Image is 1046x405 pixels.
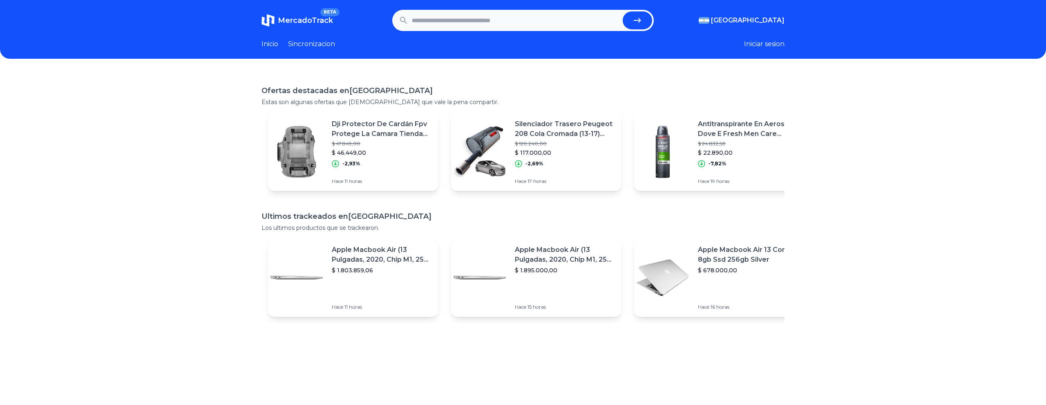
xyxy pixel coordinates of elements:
p: Hace 17 horas [515,178,615,185]
a: Featured imageApple Macbook Air 13 Core I5 8gb Ssd 256gb Silver$ 678.000,00Hace 16 horas [634,238,804,317]
span: BETA [320,8,340,16]
a: Featured imageAntitranspirante En Aerosol Dove E Fresh Men Care 150cc 6u$ 24.832,50$ 22.890,00-7,... [634,113,804,191]
h1: Ofertas destacadas en [GEOGRAPHIC_DATA] [261,85,784,96]
img: MercadoTrack [261,14,275,27]
p: $ 46.449,00 [332,149,431,157]
a: Featured imageSilenciador Trasero Peugeot 208 Cola Cromada (13-17) Reforz.$ 120.240,00$ 117.000,0... [451,113,621,191]
p: Hace 19 horas [698,178,798,185]
img: Featured image [268,123,325,180]
a: Inicio [261,39,278,49]
p: Hace 16 horas [698,304,798,310]
p: Apple Macbook Air (13 Pulgadas, 2020, Chip M1, 256 Gb De Ssd, 8 Gb De Ram) - Plata [332,245,431,265]
a: Sincronizacion [288,39,335,49]
span: MercadoTrack [278,16,333,25]
a: Featured imageApple Macbook Air (13 Pulgadas, 2020, Chip M1, 256 Gb De Ssd, 8 Gb De Ram) - Plata$... [268,238,438,317]
p: Silenciador Trasero Peugeot 208 Cola Cromada (13-17) Reforz. [515,119,615,139]
p: Antitranspirante En Aerosol Dove E Fresh Men Care 150cc 6u [698,119,798,139]
p: $ 47.849,00 [332,140,431,147]
p: Dji Protector De Cardán Fpv Protege La Camara Tienda Oficial [332,119,431,139]
h1: Ultimos trackeados en [GEOGRAPHIC_DATA] [261,211,784,222]
p: $ 24.832,50 [698,140,798,147]
p: Estas son algunas ofertas que [DEMOGRAPHIC_DATA] que vale la pena compartir. [261,98,784,106]
p: Hace 15 horas [515,304,615,310]
a: MercadoTrackBETA [261,14,333,27]
p: -7,82% [709,160,726,167]
p: $ 1.895.000,00 [515,266,615,274]
p: $ 22.890,00 [698,149,798,157]
p: Hace 11 horas [332,304,431,310]
p: -2,69% [525,160,543,167]
p: $ 117.000,00 [515,149,615,157]
span: [GEOGRAPHIC_DATA] [711,16,784,25]
img: Featured image [634,249,691,306]
button: Iniciar sesion [744,39,784,49]
img: Argentina [699,17,709,24]
img: Featured image [634,123,691,180]
a: Featured imageDji Protector De Cardán Fpv Protege La Camara Tienda Oficial$ 47.849,00$ 46.449,00-... [268,113,438,191]
p: Apple Macbook Air (13 Pulgadas, 2020, Chip M1, 256 Gb De Ssd, 8 Gb De Ram) - Plata [515,245,615,265]
p: $ 1.803.859,06 [332,266,431,274]
p: Apple Macbook Air 13 Core I5 8gb Ssd 256gb Silver [698,245,798,265]
p: $ 678.000,00 [698,266,798,274]
img: Featured image [268,249,325,306]
a: Featured imageApple Macbook Air (13 Pulgadas, 2020, Chip M1, 256 Gb De Ssd, 8 Gb De Ram) - Plata$... [451,238,621,317]
p: $ 120.240,00 [515,140,615,147]
img: Featured image [451,249,508,306]
p: -2,93% [342,160,360,167]
img: Featured image [451,123,508,180]
p: Hace 11 horas [332,178,431,185]
button: [GEOGRAPHIC_DATA] [699,16,784,25]
p: Los ultimos productos que se trackearon. [261,224,784,232]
